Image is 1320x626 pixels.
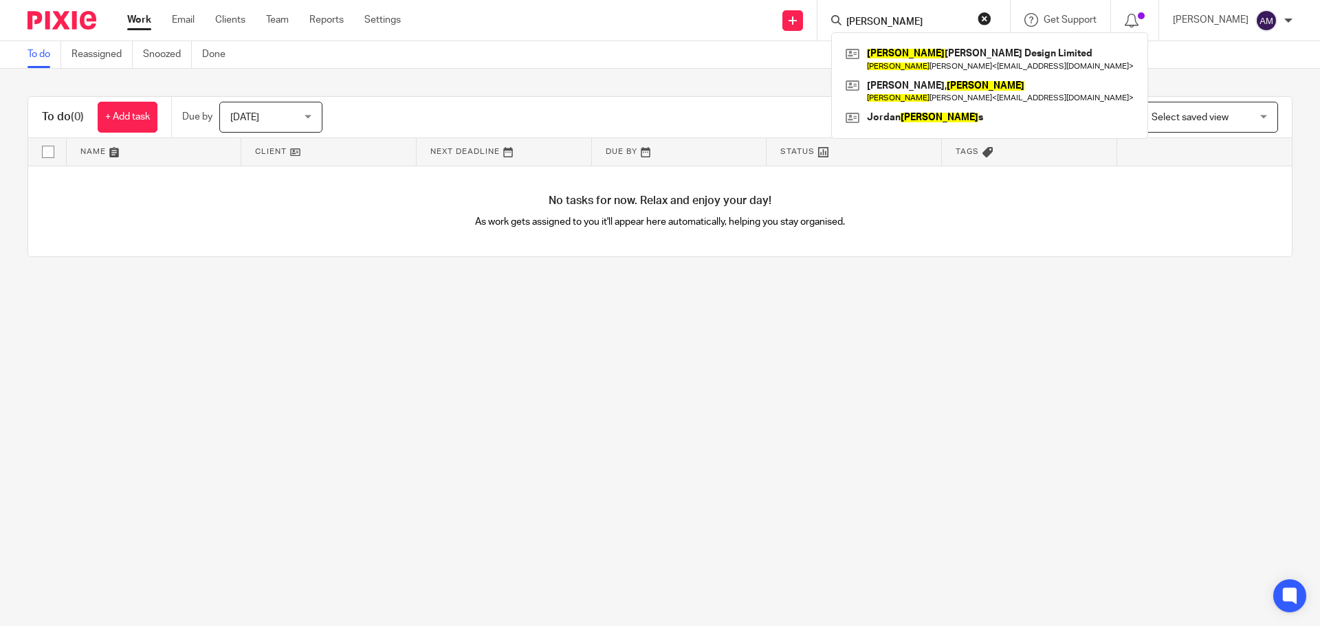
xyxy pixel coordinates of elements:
[956,148,979,155] span: Tags
[1044,15,1097,25] span: Get Support
[266,13,289,27] a: Team
[98,102,157,133] a: + Add task
[27,41,61,68] a: To do
[27,11,96,30] img: Pixie
[127,13,151,27] a: Work
[143,41,192,68] a: Snoozed
[364,13,401,27] a: Settings
[978,12,991,25] button: Clear
[172,13,195,27] a: Email
[309,13,344,27] a: Reports
[71,111,84,122] span: (0)
[202,41,236,68] a: Done
[182,110,212,124] p: Due by
[1255,10,1277,32] img: svg%3E
[230,113,259,122] span: [DATE]
[42,110,84,124] h1: To do
[845,16,969,29] input: Search
[215,13,245,27] a: Clients
[71,41,133,68] a: Reassigned
[344,215,976,229] p: As work gets assigned to you it'll appear here automatically, helping you stay organised.
[28,194,1292,208] h4: No tasks for now. Relax and enjoy your day!
[1173,13,1248,27] p: [PERSON_NAME]
[1152,113,1229,122] span: Select saved view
